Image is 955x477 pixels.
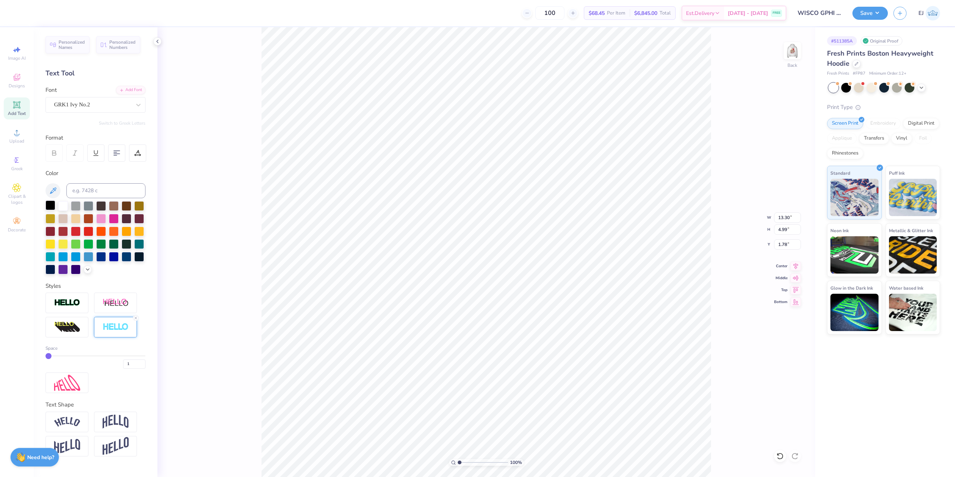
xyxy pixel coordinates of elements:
[46,68,145,78] div: Text Tool
[66,183,145,198] input: e.g. 7428 c
[774,299,788,305] span: Bottom
[46,345,57,352] span: Space
[46,86,57,94] label: Font
[103,323,129,331] img: Negative Space
[103,415,129,429] img: Arch
[918,9,924,18] span: EJ
[861,36,902,46] div: Original Proof
[46,169,145,178] div: Color
[660,9,671,17] span: Total
[827,71,849,77] span: Fresh Prints
[46,400,145,409] div: Text Shape
[27,454,54,461] strong: Need help?
[827,103,940,112] div: Print Type
[827,133,857,144] div: Applique
[869,71,907,77] span: Minimum Order: 12 +
[889,294,937,331] img: Water based Ink
[830,294,879,331] img: Glow in the Dark Ink
[926,6,940,21] img: Edgardo Jr
[535,6,564,20] input: – –
[11,166,23,172] span: Greek
[859,133,889,144] div: Transfers
[99,120,145,126] button: Switch to Greek Letters
[54,321,80,333] img: 3d Illusion
[607,9,625,17] span: Per Item
[116,86,145,94] div: Add Font
[54,299,80,307] img: Stroke
[827,49,933,68] span: Fresh Prints Boston Heavyweight Hoodie
[510,459,522,466] span: 100 %
[891,133,912,144] div: Vinyl
[853,71,865,77] span: # FP87
[830,236,879,274] img: Neon Ink
[785,43,800,58] img: Back
[827,148,863,159] div: Rhinestones
[109,40,136,50] span: Personalized Numbers
[889,284,923,292] span: Water based Ink
[830,284,873,292] span: Glow in the Dark Ink
[827,36,857,46] div: # 511385A
[830,179,879,216] img: Standard
[54,439,80,453] img: Flag
[827,118,863,129] div: Screen Print
[9,83,25,89] span: Designs
[46,282,145,290] div: Styles
[686,9,714,17] span: Est. Delivery
[4,193,30,205] span: Clipart & logos
[103,437,129,455] img: Rise
[774,287,788,293] span: Top
[103,298,129,308] img: Shadow
[773,10,780,16] span: FREE
[792,6,847,21] input: Untitled Design
[8,55,26,61] span: Image AI
[634,9,657,17] span: $6,845.00
[8,227,26,233] span: Decorate
[914,133,932,144] div: Foil
[59,40,85,50] span: Personalized Names
[918,6,940,21] a: EJ
[54,417,80,427] img: Arc
[889,169,905,177] span: Puff Ink
[46,134,146,142] div: Format
[830,227,849,234] span: Neon Ink
[788,62,797,69] div: Back
[9,138,24,144] span: Upload
[728,9,768,17] span: [DATE] - [DATE]
[903,118,939,129] div: Digital Print
[852,7,888,20] button: Save
[889,179,937,216] img: Puff Ink
[589,9,605,17] span: $68.45
[774,275,788,281] span: Middle
[54,375,80,391] img: Free Distort
[774,264,788,269] span: Center
[830,169,850,177] span: Standard
[889,236,937,274] img: Metallic & Glitter Ink
[8,110,26,116] span: Add Text
[865,118,901,129] div: Embroidery
[889,227,933,234] span: Metallic & Glitter Ink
